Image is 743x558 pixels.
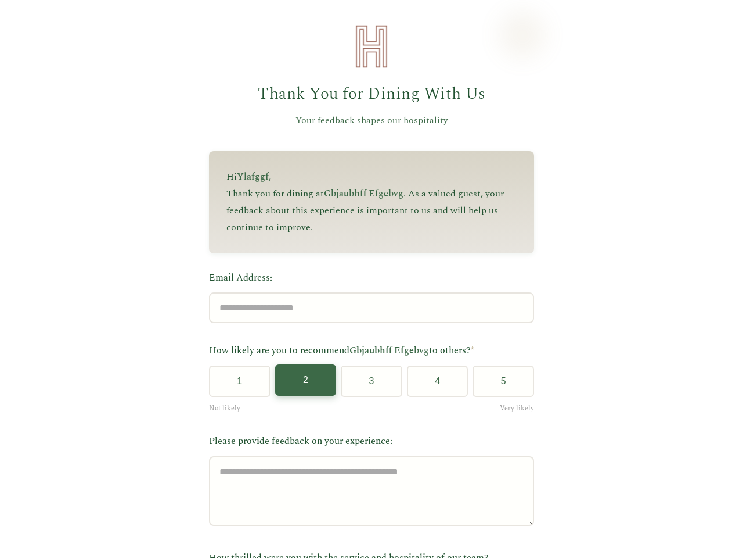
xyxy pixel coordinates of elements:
[349,344,429,357] span: Gbjaubhff Efgebvg
[209,113,534,128] p: Your feedback shapes our hospitality
[324,187,403,201] span: Gbjaubhff Efgebvg
[500,403,534,414] span: Very likely
[407,366,468,397] button: 4
[226,185,517,235] p: Thank you for dining at . As a valued guest, your feedback about this experience is important to ...
[209,434,534,449] label: Please provide feedback on your experience:
[237,170,269,184] span: Ylafggf
[209,271,534,286] label: Email Address:
[348,23,395,70] img: Heirloom Hospitality Logo
[209,403,240,414] span: Not likely
[473,366,534,397] button: 5
[226,169,517,185] p: Hi ,
[275,364,337,396] button: 2
[209,344,534,359] label: How likely are you to recommend to others?
[209,81,534,108] h1: Thank You for Dining With Us
[341,366,402,397] button: 3
[209,366,270,397] button: 1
